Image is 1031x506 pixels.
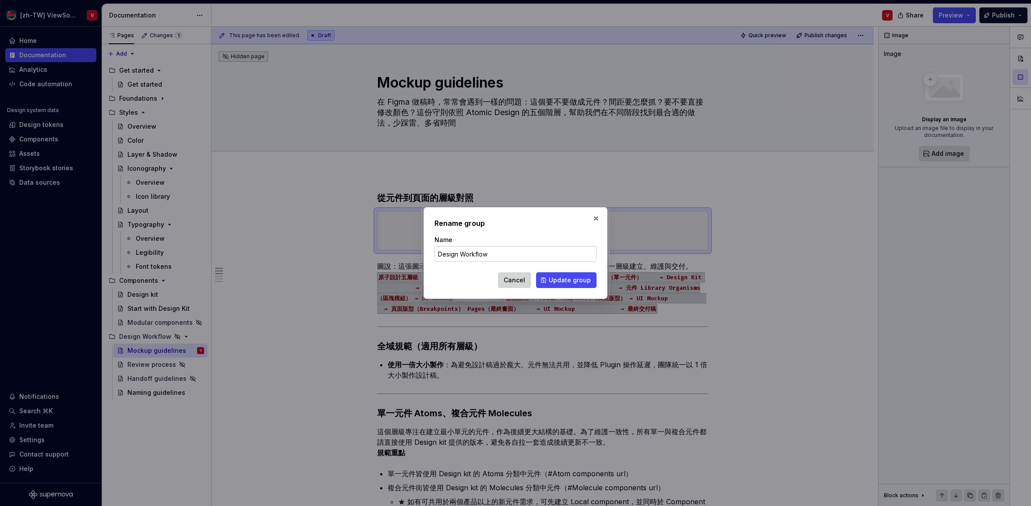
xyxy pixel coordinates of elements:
[549,276,591,285] span: Update group
[434,235,452,244] label: Name
[434,218,597,228] h2: Rename group
[498,272,531,288] button: Cancel
[504,276,525,285] span: Cancel
[536,272,597,288] button: Update group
